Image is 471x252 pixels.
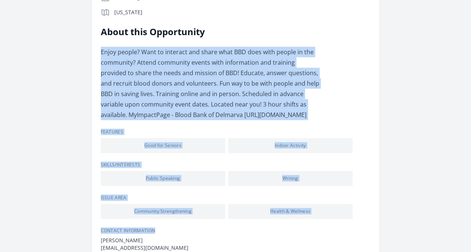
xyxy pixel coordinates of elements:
h3: Contact Information [101,228,371,234]
p: [US_STATE] [114,9,371,16]
h2: About this Opportunity [101,26,320,38]
li: Public Speaking [101,171,225,186]
h3: Features [101,129,371,135]
h3: Skills/Interests [101,162,371,168]
li: Writing [228,171,353,186]
h3: Issue area [101,195,371,201]
dt: [PERSON_NAME] [101,237,371,244]
li: Indoor Activity [228,138,353,153]
li: Good for Seniors [101,138,225,153]
li: Community Strengthening [101,204,225,219]
li: Health & Wellness [228,204,353,219]
p: Enjoy people? Want to interact and share what BBD does with people in the community? Attend commu... [101,47,320,120]
dd: [EMAIL_ADDRESS][DOMAIN_NAME] [101,244,371,252]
